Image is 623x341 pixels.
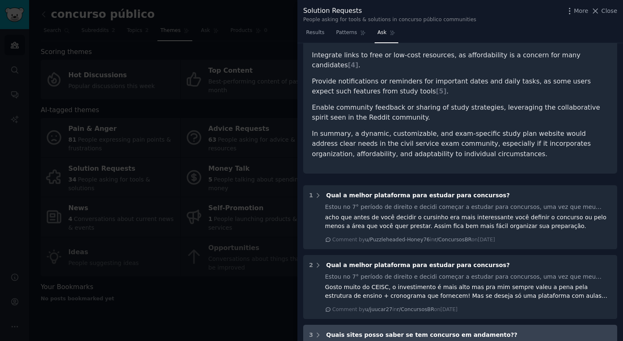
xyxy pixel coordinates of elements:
span: [ 4 ] [348,61,358,69]
span: Results [306,29,324,37]
div: People asking for tools & solutions in concurso público communities [303,16,476,24]
li: Provide notifications or reminders for important dates and daily tasks, as some users expect such... [312,76,608,97]
span: Ask [378,29,387,37]
span: More [574,7,589,15]
button: More [565,7,589,15]
div: Solution Requests [303,6,476,16]
span: Qual a melhor plataforma para estudar para concursos? [326,262,510,268]
div: 3 [309,331,313,339]
span: Close [601,7,617,15]
button: Close [591,7,617,15]
div: 1 [309,191,313,200]
li: Integrate links to free or low-cost resources, as affordability is a concern for many candidates . [312,50,608,71]
div: Gosto muito do CEISC, o investimento é mais alto mas pra mim sempre valeu a pena pela estrutura d... [325,283,612,300]
span: Qual a melhor plataforma para estudar para concursos? [326,192,510,199]
li: Enable community feedback or sharing of study strategies, leveraging the collaborative spirit see... [312,103,608,123]
div: Comment by in on [DATE] [332,236,495,244]
span: Patterns [336,29,357,37]
span: u/Puzzleheaded-Honey76 [365,237,430,243]
p: In summary, a dynamic, customizable, and exam-specific study plan website would address clear nee... [312,129,608,159]
div: 2 [309,261,313,270]
span: u/juucar27 [365,307,392,312]
a: Patterns [333,26,368,43]
span: Quais sites posso saber se tem concurso em andamento?? [326,331,517,338]
div: Comment by in on [DATE] [332,306,458,314]
div: Estou no 7° período de direito e decidi começar a estudar para concursos, uma vez que meu objetiv... [325,272,612,281]
span: [ 5 ] [436,87,446,95]
a: Ask [375,26,398,43]
span: r/ConcursosBR [434,237,471,243]
span: r/ConcursosBR [397,307,434,312]
div: acho que antes de você decidir o cursinho era mais interessante você definir o concurso ou pelo m... [325,213,612,231]
a: Results [303,26,327,43]
div: Estou no 7° período de direito e decidi começar a estudar para concursos, uma vez que meu objetiv... [325,203,612,211]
